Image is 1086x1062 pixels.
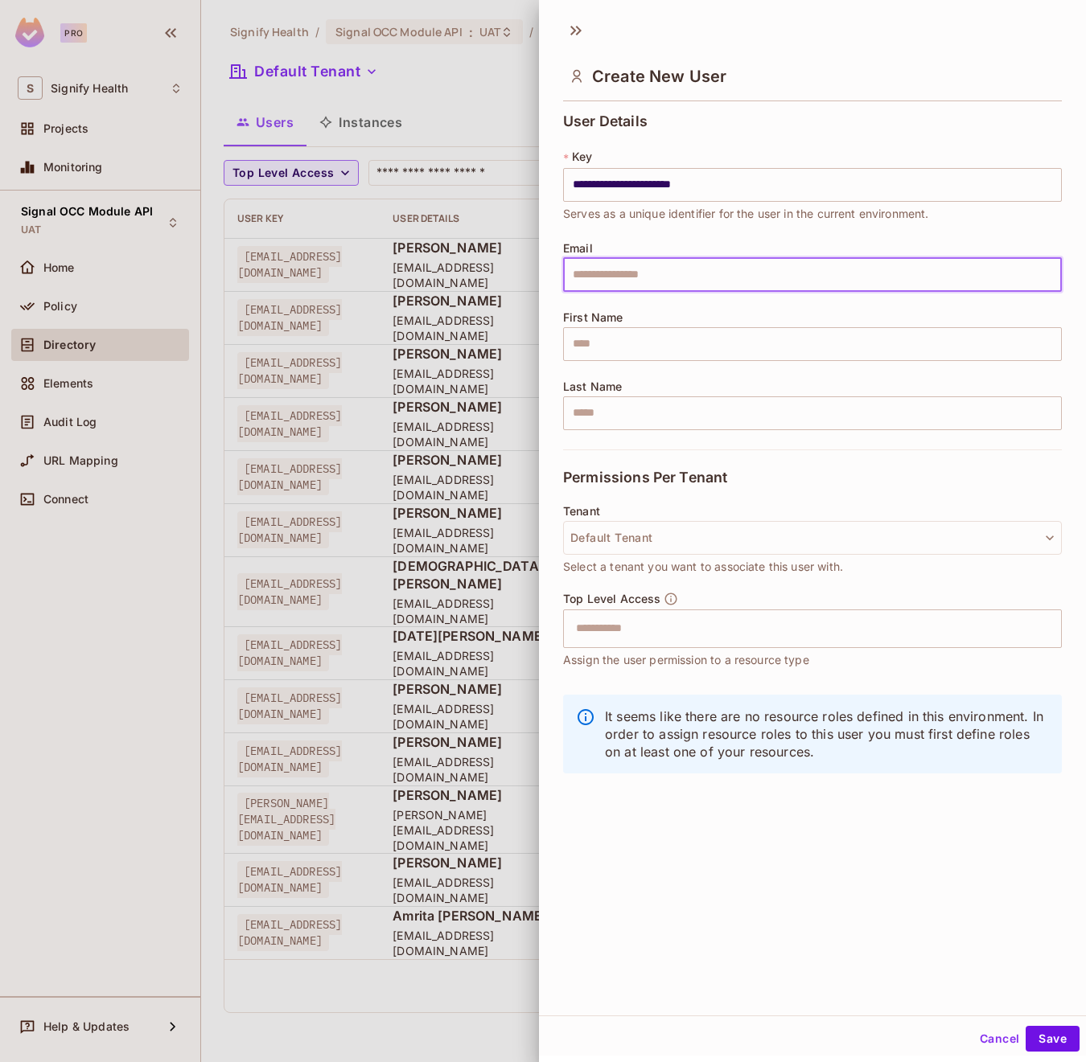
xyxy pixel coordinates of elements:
button: Open [1053,626,1056,629]
span: Email [563,242,593,255]
p: It seems like there are no resource roles defined in this environment. In order to assign resourc... [605,707,1049,761]
span: Key [572,150,592,163]
span: Last Name [563,380,622,393]
span: Top Level Access [563,593,660,605]
span: Permissions Per Tenant [563,469,727,486]
button: Save [1026,1026,1080,1052]
button: Default Tenant [563,521,1062,555]
span: Create New User [592,67,726,86]
span: Serves as a unique identifier for the user in the current environment. [563,205,929,223]
span: Assign the user permission to a resource type [563,651,809,669]
span: First Name [563,311,623,324]
span: User Details [563,113,648,129]
button: Cancel [973,1026,1026,1052]
span: Select a tenant you want to associate this user with. [563,558,843,576]
span: Tenant [563,505,600,518]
